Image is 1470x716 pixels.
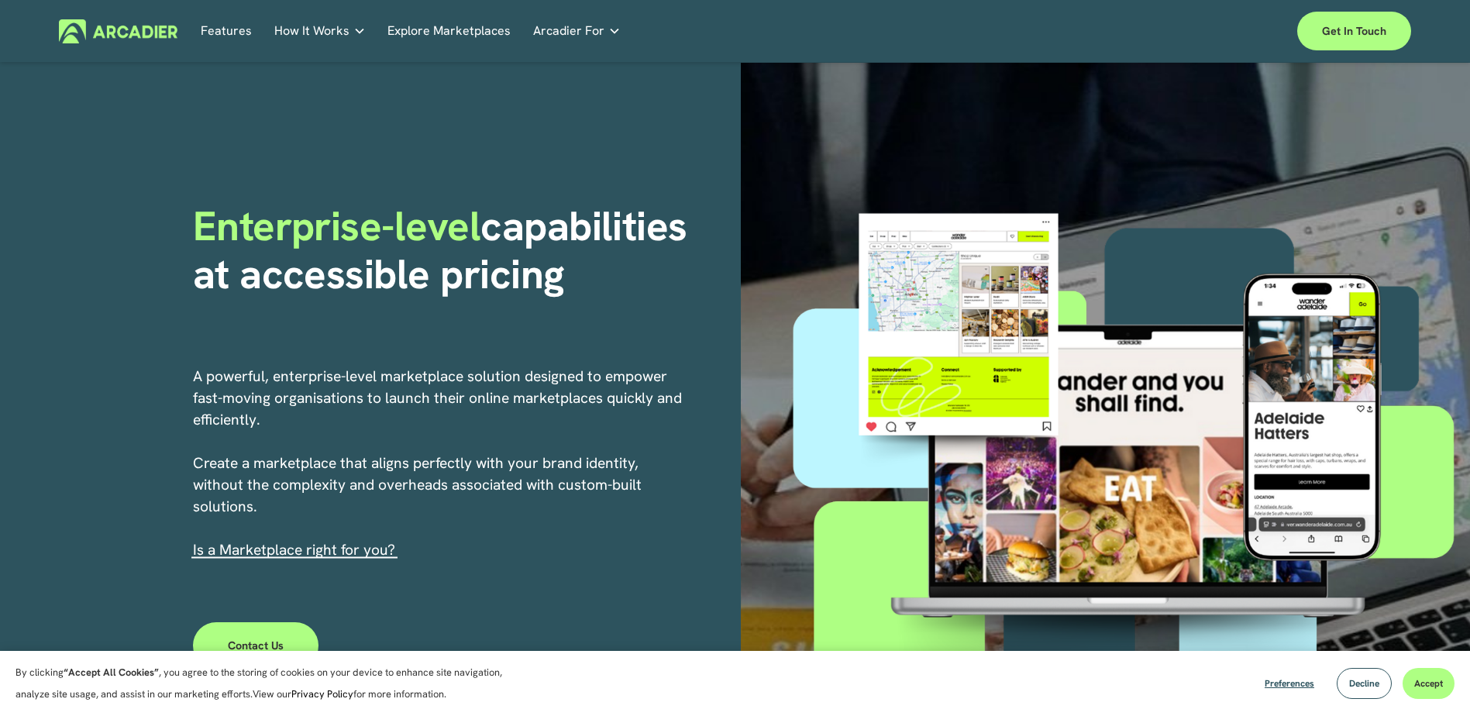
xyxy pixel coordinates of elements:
[193,199,481,253] span: Enterprise-level
[387,19,511,43] a: Explore Marketplaces
[274,19,366,43] a: folder dropdown
[1349,677,1379,690] span: Decline
[1403,668,1455,699] button: Accept
[1265,677,1314,690] span: Preferences
[197,540,395,559] a: s a Marketplace right for you?
[59,19,177,43] img: Arcadier
[193,199,698,301] strong: capabilities at accessible pricing
[533,20,604,42] span: Arcadier For
[201,19,252,43] a: Features
[64,666,159,679] strong: “Accept All Cookies”
[15,662,519,705] p: By clicking , you agree to the storing of cookies on your device to enhance site navigation, anal...
[193,366,684,561] p: A powerful, enterprise-level marketplace solution designed to empower fast-moving organisations t...
[193,622,319,669] a: Contact Us
[1253,668,1326,699] button: Preferences
[274,20,349,42] span: How It Works
[1337,668,1392,699] button: Decline
[193,540,395,559] span: I
[1297,12,1411,50] a: Get in touch
[291,687,353,701] a: Privacy Policy
[1414,677,1443,690] span: Accept
[533,19,621,43] a: folder dropdown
